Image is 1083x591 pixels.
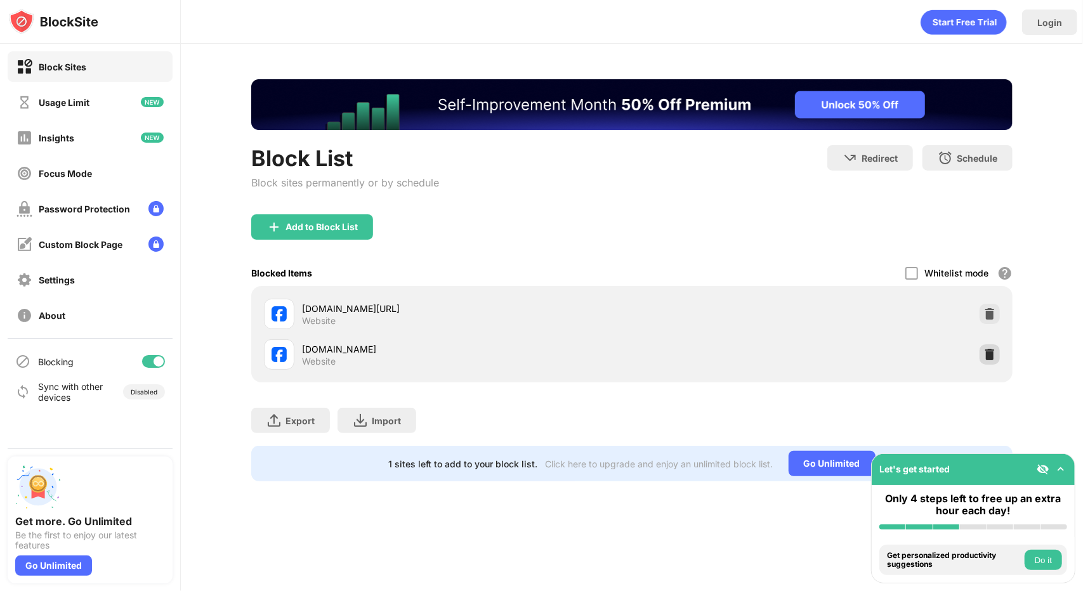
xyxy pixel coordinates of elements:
[141,133,164,143] img: new-icon.svg
[1054,463,1067,476] img: omni-setup-toggle.svg
[286,222,358,232] div: Add to Block List
[251,145,439,171] div: Block List
[141,97,164,107] img: new-icon.svg
[251,79,1013,130] iframe: Banner
[39,204,130,214] div: Password Protection
[921,10,1007,35] div: animation
[251,268,312,278] div: Blocked Items
[148,201,164,216] img: lock-menu.svg
[957,153,997,164] div: Schedule
[16,272,32,288] img: settings-off.svg
[286,415,315,426] div: Export
[131,388,157,396] div: Disabled
[924,268,988,278] div: Whitelist mode
[272,306,287,321] img: favicons
[1037,17,1062,28] div: Login
[887,551,1021,569] div: Get personalized productivity suggestions
[251,176,439,189] div: Block sites permanently or by schedule
[16,166,32,181] img: focus-off.svg
[39,133,74,143] div: Insights
[16,59,32,75] img: block-on.svg
[16,237,32,252] img: customize-block-page-off.svg
[272,347,287,362] img: favicons
[39,275,75,285] div: Settings
[16,308,32,323] img: about-off.svg
[15,555,92,576] div: Go Unlimited
[302,315,336,327] div: Website
[15,530,165,550] div: Be the first to enjoy our latest features
[372,415,401,426] div: Import
[546,458,773,469] div: Click here to upgrade and enjoy an unlimited block list.
[302,356,336,367] div: Website
[38,356,74,367] div: Blocking
[15,515,165,528] div: Get more. Go Unlimited
[39,62,86,72] div: Block Sites
[38,381,103,403] div: Sync with other devices
[1037,463,1049,476] img: eye-not-visible.svg
[302,302,632,315] div: [DOMAIN_NAME][URL]
[15,384,30,399] img: sync-icon.svg
[39,310,65,321] div: About
[39,239,122,250] div: Custom Block Page
[879,493,1067,517] div: Only 4 steps left to free up an extra hour each day!
[15,464,61,510] img: push-unlimited.svg
[16,130,32,146] img: insights-off.svg
[39,97,89,108] div: Usage Limit
[302,342,632,356] div: [DOMAIN_NAME]
[789,451,876,476] div: Go Unlimited
[39,168,92,179] div: Focus Mode
[879,464,950,474] div: Let's get started
[1025,550,1062,570] button: Do it
[389,458,538,469] div: 1 sites left to add to your block list.
[15,354,30,369] img: blocking-icon.svg
[16,94,32,110] img: time-usage-off.svg
[148,237,164,252] img: lock-menu.svg
[9,9,98,34] img: logo-blocksite.svg
[16,201,32,217] img: password-protection-off.svg
[862,153,898,164] div: Redirect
